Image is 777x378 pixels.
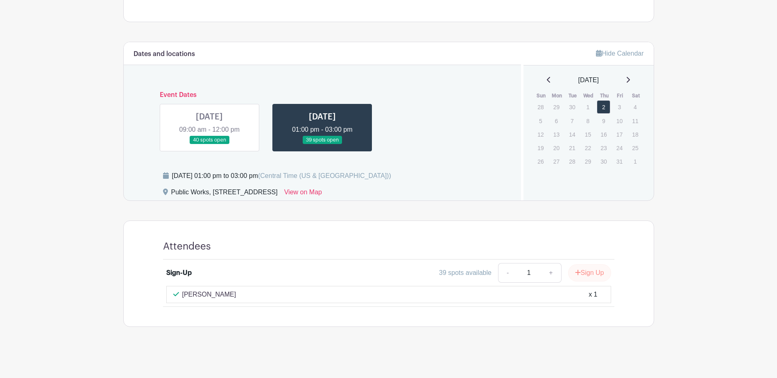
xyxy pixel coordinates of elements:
[534,101,547,113] p: 28
[533,92,549,100] th: Sun
[597,155,610,168] p: 30
[166,268,192,278] div: Sign-Up
[550,128,563,141] p: 13
[550,142,563,154] p: 20
[597,128,610,141] p: 16
[597,100,610,114] a: 2
[565,92,581,100] th: Tue
[581,92,597,100] th: Wed
[171,187,278,200] div: Public Works, [STREET_ADDRESS]
[534,155,547,168] p: 26
[258,172,391,179] span: (Central Time (US & [GEOGRAPHIC_DATA]))
[284,187,322,200] a: View on Map
[534,128,547,141] p: 12
[153,91,492,99] h6: Event Dates
[581,115,595,127] p: 8
[628,92,644,100] th: Sat
[628,128,642,141] p: 18
[549,92,565,100] th: Mon
[163,241,211,252] h4: Attendees
[182,290,236,299] p: [PERSON_NAME]
[565,155,579,168] p: 28
[581,155,595,168] p: 29
[534,142,547,154] p: 19
[597,115,610,127] p: 9
[534,115,547,127] p: 5
[578,75,599,85] span: [DATE]
[628,115,642,127] p: 11
[439,268,492,278] div: 39 spots available
[172,171,391,181] div: [DATE] 01:00 pm to 03:00 pm
[581,142,595,154] p: 22
[596,50,643,57] a: Hide Calendar
[568,264,611,281] button: Sign Up
[565,142,579,154] p: 21
[612,92,628,100] th: Fri
[134,50,195,58] h6: Dates and locations
[565,128,579,141] p: 14
[589,290,597,299] div: x 1
[550,115,563,127] p: 6
[613,142,626,154] p: 24
[628,142,642,154] p: 25
[613,155,626,168] p: 31
[581,101,595,113] p: 1
[613,128,626,141] p: 17
[550,155,563,168] p: 27
[596,92,612,100] th: Thu
[613,101,626,113] p: 3
[498,263,517,283] a: -
[541,263,561,283] a: +
[550,101,563,113] p: 29
[597,142,610,154] p: 23
[581,128,595,141] p: 15
[613,115,626,127] p: 10
[565,115,579,127] p: 7
[565,101,579,113] p: 30
[628,101,642,113] p: 4
[628,155,642,168] p: 1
